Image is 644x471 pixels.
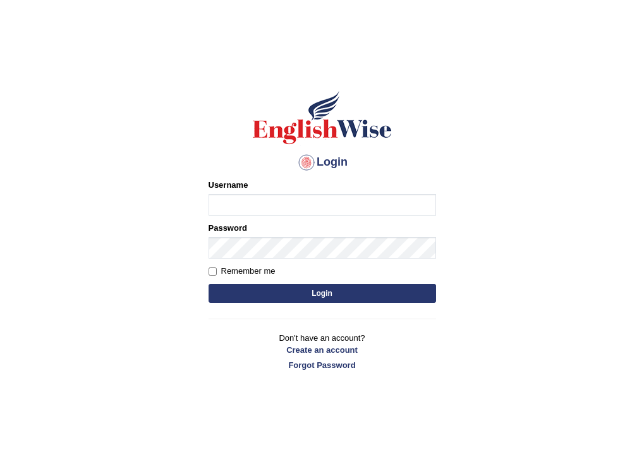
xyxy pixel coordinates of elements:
[209,222,247,234] label: Password
[209,179,248,191] label: Username
[209,359,436,371] a: Forgot Password
[209,344,436,356] a: Create an account
[209,267,217,276] input: Remember me
[209,152,436,173] h4: Login
[250,89,394,146] img: Logo of English Wise sign in for intelligent practice with AI
[209,265,276,278] label: Remember me
[209,284,436,303] button: Login
[209,332,436,371] p: Don't have an account?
